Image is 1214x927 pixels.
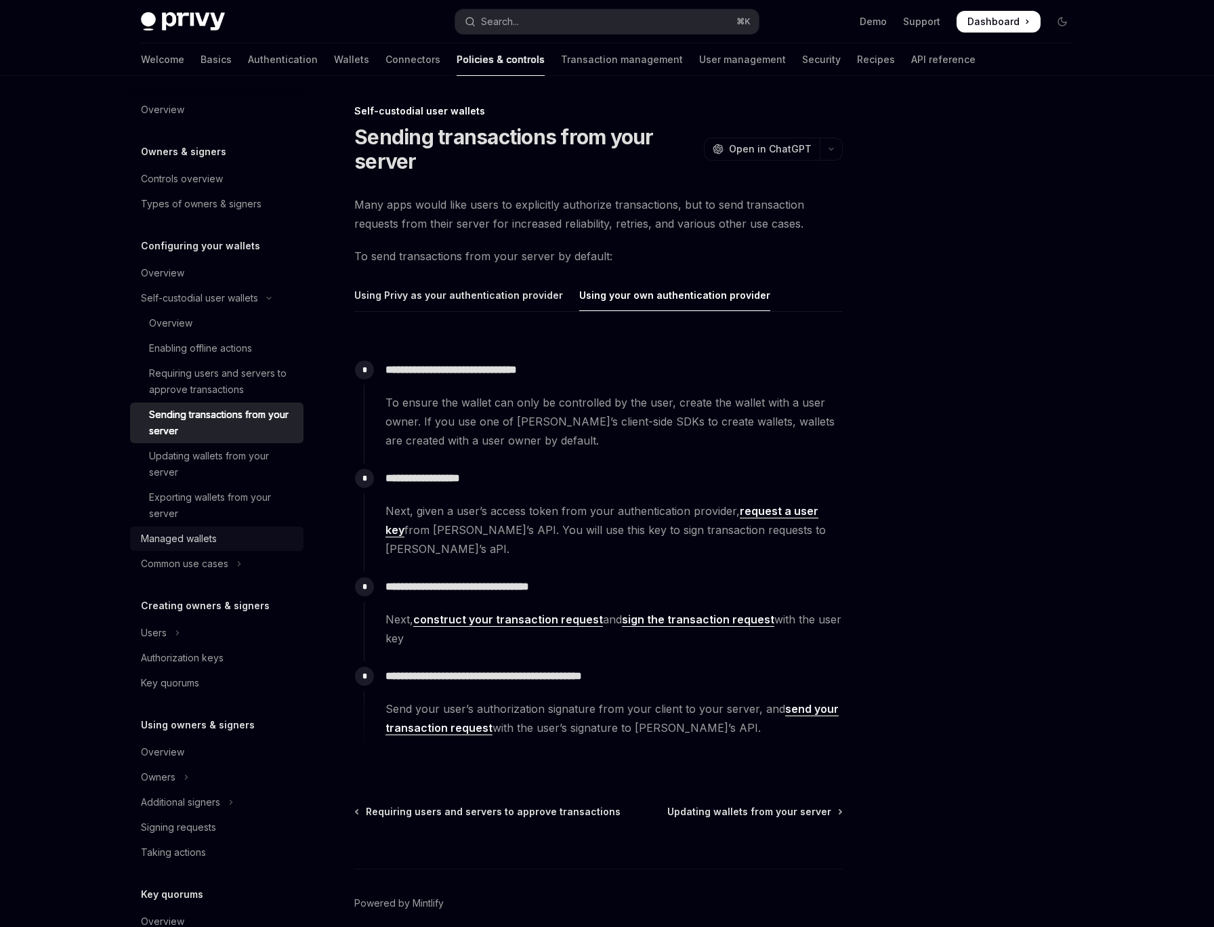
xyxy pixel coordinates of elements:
[141,144,226,160] h5: Owners & signers
[967,15,1020,28] span: Dashboard
[455,9,759,34] button: Open search
[903,15,940,28] a: Support
[860,15,887,28] a: Demo
[911,43,976,76] a: API reference
[130,815,303,840] a: Signing requests
[130,671,303,695] a: Key quorums
[130,261,303,285] a: Overview
[130,485,303,526] a: Exporting wallets from your server
[729,142,812,156] span: Open in ChatGPT
[141,717,255,733] h5: Using owners & signers
[413,613,603,627] a: construct your transaction request
[141,886,203,903] h5: Key quorums
[141,794,220,810] div: Additional signers
[356,805,621,819] a: Requiring users and servers to approve transactions
[141,556,228,572] div: Common use cases
[130,167,303,191] a: Controls overview
[141,650,224,666] div: Authorization keys
[141,102,184,118] div: Overview
[141,531,217,547] div: Managed wallets
[354,247,843,266] span: To send transactions from your server by default:
[141,171,223,187] div: Controls overview
[957,11,1041,33] a: Dashboard
[248,43,318,76] a: Authentication
[354,125,698,173] h1: Sending transactions from your server
[149,365,295,398] div: Requiring users and servers to approve transactions
[130,403,303,443] a: Sending transactions from your server
[130,621,303,645] button: Toggle Users section
[736,16,751,27] span: ⌘ K
[141,744,184,760] div: Overview
[130,361,303,402] a: Requiring users and servers to approve transactions
[481,14,519,30] div: Search...
[667,805,841,819] a: Updating wallets from your server
[130,286,303,310] button: Toggle Self-custodial user wallets section
[622,613,774,627] a: sign the transaction request
[141,12,225,31] img: dark logo
[141,43,184,76] a: Welcome
[130,552,303,576] button: Toggle Common use cases section
[704,138,820,161] button: Open in ChatGPT
[366,805,621,819] span: Requiring users and servers to approve transactions
[149,489,295,522] div: Exporting wallets from your server
[149,340,252,356] div: Enabling offline actions
[141,675,199,691] div: Key quorums
[141,265,184,281] div: Overview
[130,740,303,764] a: Overview
[699,43,786,76] a: User management
[667,805,831,819] span: Updating wallets from your server
[354,279,563,311] div: Using Privy as your authentication provider
[149,407,295,439] div: Sending transactions from your server
[141,819,216,836] div: Signing requests
[354,897,444,910] a: Powered by Mintlify
[802,43,841,76] a: Security
[149,315,192,331] div: Overview
[457,43,545,76] a: Policies & controls
[149,448,295,480] div: Updating wallets from your server
[201,43,232,76] a: Basics
[130,765,303,789] button: Toggle Owners section
[385,699,842,737] span: Send your user’s authorization signature from your client to your server, and with the user’s sig...
[130,444,303,485] a: Updating wallets from your server
[141,290,258,306] div: Self-custodial user wallets
[354,195,843,233] span: Many apps would like users to explicitly authorize transactions, but to send transaction requests...
[130,840,303,865] a: Taking actions
[130,98,303,122] a: Overview
[334,43,369,76] a: Wallets
[141,238,260,254] h5: Configuring your wallets
[130,336,303,360] a: Enabling offline actions
[385,501,842,558] span: Next, given a user’s access token from your authentication provider, from [PERSON_NAME]’s API. Yo...
[1051,11,1073,33] button: Toggle dark mode
[385,43,440,76] a: Connectors
[354,104,843,118] div: Self-custodial user wallets
[130,790,303,815] button: Toggle Additional signers section
[141,844,206,861] div: Taking actions
[857,43,895,76] a: Recipes
[579,279,770,311] div: Using your own authentication provider
[130,646,303,670] a: Authorization keys
[130,527,303,551] a: Managed wallets
[130,311,303,335] a: Overview
[561,43,683,76] a: Transaction management
[141,769,175,785] div: Owners
[141,598,270,614] h5: Creating owners & signers
[141,196,261,212] div: Types of owners & signers
[385,610,842,648] span: Next, and with the user key
[130,192,303,216] a: Types of owners & signers
[141,625,167,641] div: Users
[385,393,842,450] span: To ensure the wallet can only be controlled by the user, create the wallet with a user owner. If ...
